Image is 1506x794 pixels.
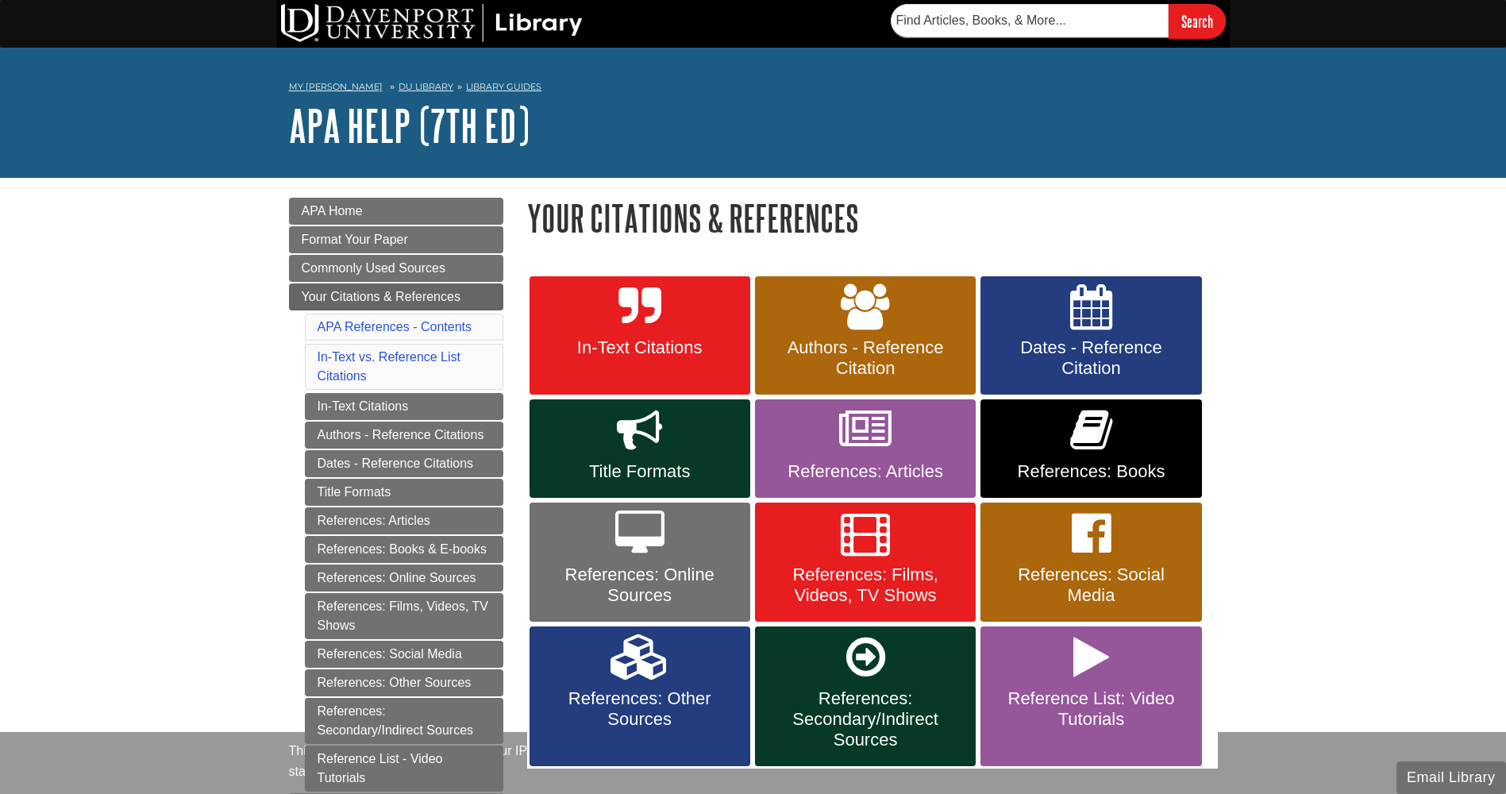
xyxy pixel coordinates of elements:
[541,337,738,358] span: In-Text Citations
[289,283,503,310] a: Your Citations & References
[527,198,1218,238] h1: Your Citations & References
[980,503,1201,622] a: References: Social Media
[289,255,503,282] a: Commonly Used Sources
[767,565,964,606] span: References: Films, Videos, TV Shows
[305,669,503,696] a: References: Other Sources
[755,626,976,766] a: References: Secondary/Indirect Sources
[305,479,503,506] a: Title Formats
[305,565,503,592] a: References: Online Sources
[530,399,750,498] a: Title Formats
[305,641,503,668] a: References: Social Media
[1396,761,1506,794] button: Email Library
[305,593,503,639] a: References: Films, Videos, TV Shows
[767,461,964,482] span: References: Articles
[289,226,503,253] a: Format Your Paper
[980,626,1201,766] a: Reference List: Video Tutorials
[305,507,503,534] a: References: Articles
[302,204,363,218] span: APA Home
[305,746,503,792] a: Reference List - Video Tutorials
[541,688,738,730] span: References: Other Sources
[305,393,503,420] a: In-Text Citations
[1169,4,1226,38] input: Search
[289,198,503,225] a: APA Home
[530,503,750,622] a: References: Online Sources
[530,276,750,395] a: In-Text Citations
[992,461,1189,482] span: References: Books
[530,626,750,766] a: References: Other Sources
[755,503,976,622] a: References: Films, Videos, TV Shows
[767,337,964,379] span: Authors - Reference Citation
[302,233,408,246] span: Format Your Paper
[980,399,1201,498] a: References: Books
[399,81,453,92] a: DU Library
[992,337,1189,379] span: Dates - Reference Citation
[755,276,976,395] a: Authors - Reference Citation
[980,276,1201,395] a: Dates - Reference Citation
[305,698,503,744] a: References: Secondary/Indirect Sources
[281,4,583,42] img: DU Library
[318,320,472,333] a: APA References - Contents
[305,422,503,449] a: Authors - Reference Citations
[318,350,461,383] a: In-Text vs. Reference List Citations
[305,536,503,563] a: References: Books & E-books
[767,688,964,750] span: References: Secondary/Indirect Sources
[755,399,976,498] a: References: Articles
[541,461,738,482] span: Title Formats
[289,76,1218,102] nav: breadcrumb
[302,290,460,303] span: Your Citations & References
[541,565,738,606] span: References: Online Sources
[992,688,1189,730] span: Reference List: Video Tutorials
[891,4,1226,38] form: Searches DU Library's articles, books, and more
[466,81,541,92] a: Library Guides
[992,565,1189,606] span: References: Social Media
[289,80,383,94] a: My [PERSON_NAME]
[305,450,503,477] a: Dates - Reference Citations
[289,101,530,150] a: APA Help (7th Ed)
[302,261,445,275] span: Commonly Used Sources
[891,4,1169,37] input: Find Articles, Books, & More...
